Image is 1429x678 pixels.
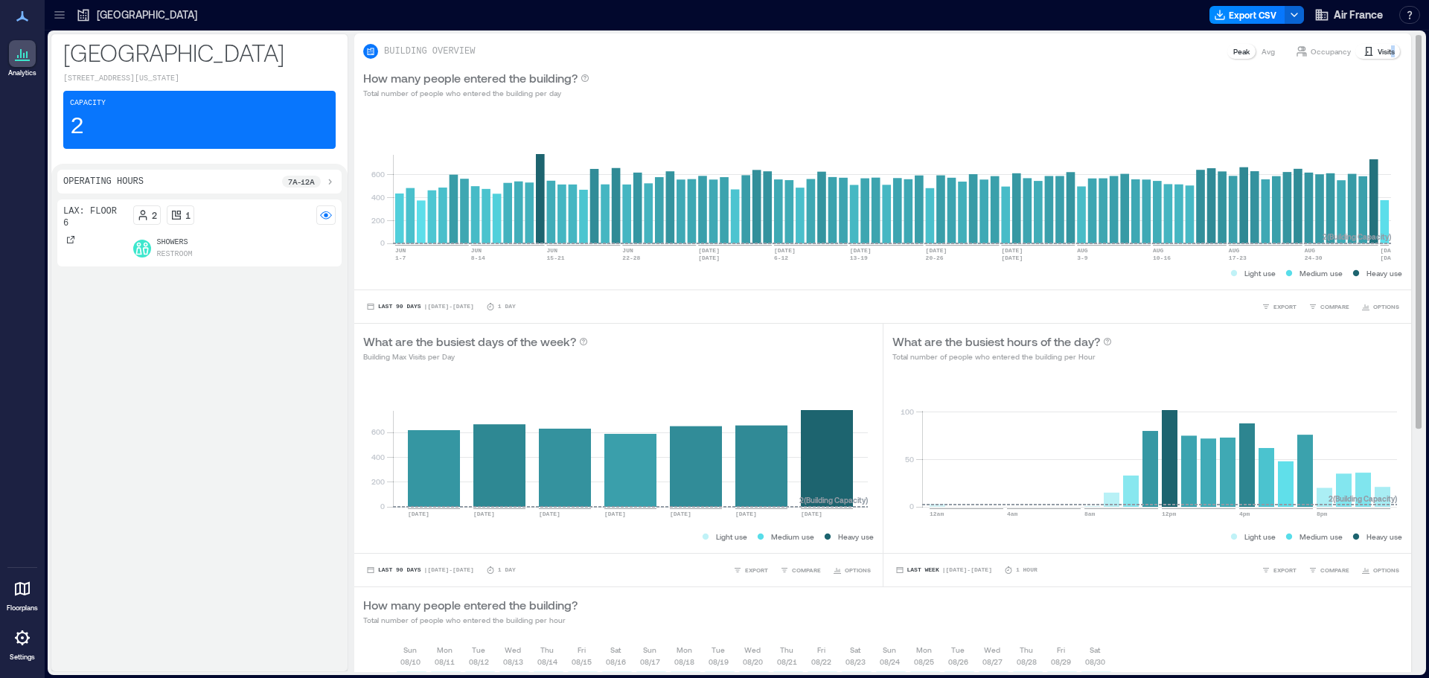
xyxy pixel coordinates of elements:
[916,644,932,656] p: Mon
[838,531,874,543] p: Heavy use
[845,656,866,668] p: 08/23
[63,73,336,85] p: [STREET_ADDRESS][US_STATE]
[926,255,944,261] text: 20-26
[774,247,796,254] text: [DATE]
[1020,644,1033,656] p: Thu
[774,255,788,261] text: 6-12
[1229,247,1240,254] text: AUG
[437,644,453,656] p: Mon
[1311,45,1351,57] p: Occupancy
[408,511,429,517] text: [DATE]
[984,644,1000,656] p: Wed
[380,502,385,511] tspan: 0
[503,656,523,668] p: 08/13
[540,644,554,656] p: Thu
[1305,299,1352,314] button: COMPARE
[610,644,621,656] p: Sat
[572,656,592,668] p: 08/15
[1273,566,1297,575] span: EXPORT
[674,656,694,668] p: 08/18
[63,37,336,67] p: [GEOGRAPHIC_DATA]
[709,656,729,668] p: 08/19
[185,209,191,221] p: 1
[712,644,725,656] p: Tue
[883,644,896,656] p: Sun
[926,247,947,254] text: [DATE]
[982,656,1003,668] p: 08/27
[152,209,157,221] p: 2
[1162,511,1176,517] text: 12pm
[395,247,406,254] text: JUN
[505,644,521,656] p: Wed
[1320,302,1349,311] span: COMPARE
[1153,247,1164,254] text: AUG
[730,563,771,578] button: EXPORT
[735,511,757,517] text: [DATE]
[363,333,576,351] p: What are the busiest days of the week?
[777,563,824,578] button: COMPARE
[1366,267,1402,279] p: Heavy use
[371,427,385,436] tspan: 600
[1305,247,1316,254] text: AUG
[948,656,968,668] p: 08/26
[371,193,385,202] tspan: 400
[363,299,477,314] button: Last 90 Days |[DATE]-[DATE]
[909,502,913,511] tspan: 0
[811,656,831,668] p: 08/22
[371,477,385,486] tspan: 200
[801,511,822,517] text: [DATE]
[1057,644,1065,656] p: Fri
[640,656,660,668] p: 08/17
[904,455,913,464] tspan: 50
[1209,6,1285,24] button: Export CSV
[1229,255,1247,261] text: 17-23
[70,112,84,142] p: 2
[395,255,406,261] text: 1-7
[830,563,874,578] button: OPTIONS
[1305,563,1352,578] button: COMPARE
[1259,299,1299,314] button: EXPORT
[1358,299,1402,314] button: OPTIONS
[498,566,516,575] p: 1 Day
[1262,45,1275,57] p: Avg
[363,596,578,614] p: How many people entered the building?
[1077,247,1088,254] text: AUG
[547,247,558,254] text: JUN
[363,351,588,362] p: Building Max Visits per Day
[892,351,1112,362] p: Total number of people who entered the building per Hour
[743,656,763,668] p: 08/20
[716,531,747,543] p: Light use
[1244,267,1276,279] p: Light use
[880,656,900,668] p: 08/24
[670,511,691,517] text: [DATE]
[371,170,385,179] tspan: 600
[850,247,872,254] text: [DATE]
[472,644,485,656] p: Tue
[780,644,793,656] p: Thu
[1007,511,1018,517] text: 4am
[850,255,868,261] text: 13-19
[1378,45,1395,57] p: Visits
[403,644,417,656] p: Sun
[70,97,106,109] p: Capacity
[914,656,934,668] p: 08/25
[371,452,385,461] tspan: 400
[817,644,825,656] p: Fri
[745,566,768,575] span: EXPORT
[469,656,489,668] p: 08/12
[1299,531,1343,543] p: Medium use
[473,511,495,517] text: [DATE]
[604,511,626,517] text: [DATE]
[1380,255,1401,261] text: [DATE]
[1051,656,1071,668] p: 08/29
[97,7,197,22] p: [GEOGRAPHIC_DATA]
[1244,531,1276,543] p: Light use
[435,656,455,668] p: 08/11
[10,653,35,662] p: Settings
[363,69,578,87] p: How many people entered the building?
[539,511,560,517] text: [DATE]
[4,620,40,666] a: Settings
[363,614,578,626] p: Total number of people who entered the building per hour
[1320,566,1349,575] span: COMPARE
[606,656,626,668] p: 08/16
